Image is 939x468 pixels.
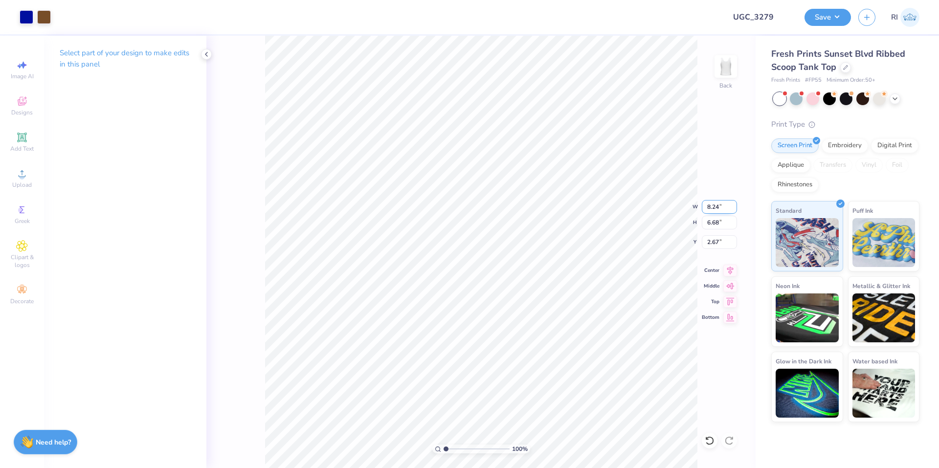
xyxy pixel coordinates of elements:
[852,218,916,267] img: Puff Ink
[771,76,800,85] span: Fresh Prints
[900,8,919,27] img: Renz Ian Igcasenza
[771,119,919,130] div: Print Type
[771,178,819,192] div: Rhinestones
[855,158,883,173] div: Vinyl
[512,445,528,453] span: 100 %
[891,8,919,27] a: RI
[852,281,910,291] span: Metallic & Glitter Ink
[776,218,839,267] img: Standard
[891,12,898,23] span: RI
[5,253,39,269] span: Clipart & logos
[776,369,839,418] img: Glow in the Dark Ink
[871,138,918,153] div: Digital Print
[702,283,719,290] span: Middle
[805,76,822,85] span: # FP55
[10,297,34,305] span: Decorate
[852,205,873,216] span: Puff Ink
[725,7,797,27] input: Untitled Design
[716,57,736,76] img: Back
[771,158,810,173] div: Applique
[15,217,30,225] span: Greek
[771,138,819,153] div: Screen Print
[776,205,802,216] span: Standard
[36,438,71,447] strong: Need help?
[60,47,191,70] p: Select part of your design to make edits in this panel
[822,138,868,153] div: Embroidery
[886,158,909,173] div: Foil
[776,293,839,342] img: Neon Ink
[702,298,719,305] span: Top
[12,181,32,189] span: Upload
[852,356,897,366] span: Water based Ink
[776,281,800,291] span: Neon Ink
[771,48,905,73] span: Fresh Prints Sunset Blvd Ribbed Scoop Tank Top
[11,72,34,80] span: Image AI
[776,356,831,366] span: Glow in the Dark Ink
[813,158,852,173] div: Transfers
[702,267,719,274] span: Center
[10,145,34,153] span: Add Text
[719,81,732,90] div: Back
[827,76,875,85] span: Minimum Order: 50 +
[852,293,916,342] img: Metallic & Glitter Ink
[805,9,851,26] button: Save
[702,314,719,321] span: Bottom
[11,109,33,116] span: Designs
[852,369,916,418] img: Water based Ink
